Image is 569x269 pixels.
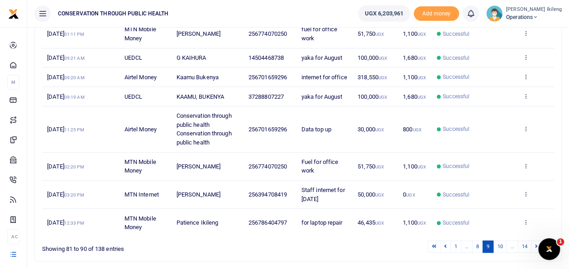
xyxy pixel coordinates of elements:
[486,5,502,22] img: profile-user
[301,54,343,61] span: yaka for August
[301,126,331,133] span: Data top up
[538,238,560,260] iframe: Intercom live chat
[7,229,19,244] li: Ac
[47,54,84,61] span: [DATE]
[358,163,384,170] span: 51,750
[47,93,84,100] span: [DATE]
[378,56,387,61] small: UGX
[417,95,426,100] small: UGX
[403,30,426,37] span: 1,100
[403,163,426,170] span: 1,100
[414,6,459,21] span: Add money
[177,54,206,61] span: G KAIHURA
[358,74,387,81] span: 318,550
[64,221,84,226] small: 12:33 PM
[47,163,84,170] span: [DATE]
[414,10,459,16] a: Add money
[124,191,159,198] span: MTN Internet
[47,30,84,37] span: [DATE]
[518,240,531,253] a: 14
[64,164,84,169] small: 02:20 PM
[375,221,384,226] small: UGX
[472,240,483,253] a: 8
[417,32,426,37] small: UGX
[54,10,172,18] span: CONSERVATION THROUGH PUBLIC HEALTH
[403,74,426,81] span: 1,100
[124,93,143,100] span: UEDCL
[64,56,85,61] small: 09:21 AM
[301,74,347,81] span: internet for office
[403,93,426,100] span: 1,680
[301,219,343,226] span: for laptop repair
[486,5,562,22] a: profile-user [PERSON_NAME] Ikileng Operations
[443,162,469,170] span: Successful
[358,126,384,133] span: 30,000
[358,54,387,61] span: 100,000
[358,191,384,198] span: 50,000
[124,54,143,61] span: UEDCL
[249,191,287,198] span: 256394708419
[249,126,287,133] span: 256701659296
[358,93,387,100] span: 100,000
[403,219,426,226] span: 1,100
[124,215,156,231] span: MTN Mobile Money
[358,219,384,226] span: 46,435
[354,5,414,22] li: Wallet ballance
[443,73,469,81] span: Successful
[358,30,384,37] span: 51,750
[414,6,459,21] li: Toup your wallet
[403,191,415,198] span: 0
[124,74,157,81] span: Airtel Money
[443,219,469,227] span: Successful
[124,26,156,42] span: MTN Mobile Money
[249,30,287,37] span: 256774070250
[8,10,19,17] a: logo-small logo-large logo-large
[249,163,287,170] span: 256774070250
[375,32,384,37] small: UGX
[177,74,219,81] span: Kaamu Bukenya
[406,192,415,197] small: UGX
[301,93,343,100] span: yaka for August
[64,95,85,100] small: 09:19 AM
[42,240,252,254] div: Showing 81 to 90 of 138 entries
[483,240,493,253] a: 9
[64,32,84,37] small: 01:11 PM
[249,219,287,226] span: 256786404797
[375,164,384,169] small: UGX
[443,191,469,199] span: Successful
[412,127,421,132] small: UGX
[378,95,387,100] small: UGX
[417,221,426,226] small: UGX
[47,74,84,81] span: [DATE]
[47,191,84,198] span: [DATE]
[358,5,410,22] a: UGX 6,203,961
[417,164,426,169] small: UGX
[249,74,287,81] span: 256701659296
[124,126,157,133] span: Airtel Money
[450,240,461,253] a: 1
[249,93,284,100] span: 37288807227
[493,240,507,253] a: 10
[8,9,19,19] img: logo-small
[177,30,220,37] span: [PERSON_NAME]
[403,126,421,133] span: 800
[403,54,426,61] span: 1,680
[64,192,84,197] small: 03:20 PM
[506,6,562,14] small: [PERSON_NAME] Ikileng
[557,238,564,245] span: 1
[7,75,19,90] li: M
[177,191,220,198] span: [PERSON_NAME]
[64,75,85,80] small: 09:20 AM
[443,54,469,62] span: Successful
[375,192,384,197] small: UGX
[177,112,232,146] span: Conservation through public health Conservation through public health
[47,126,84,133] span: [DATE]
[375,127,384,132] small: UGX
[124,159,156,174] span: MTN Mobile Money
[443,125,469,133] span: Successful
[177,93,224,100] span: KAAMU, BUKENYA
[443,30,469,38] span: Successful
[301,26,338,42] span: fuel for office work
[47,219,84,226] span: [DATE]
[301,187,345,202] span: Staff internet for [DATE]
